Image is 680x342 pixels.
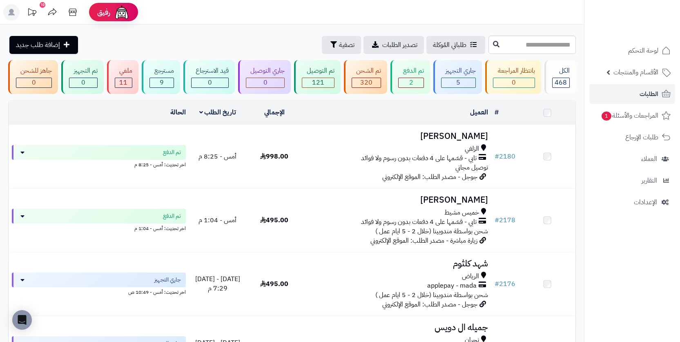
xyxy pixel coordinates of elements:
[312,78,324,87] span: 121
[199,107,236,117] a: تاريخ الطلب
[495,152,515,161] a: #2180
[495,215,515,225] a: #2178
[246,66,285,76] div: جاري التوصيل
[182,60,236,94] a: قيد الاسترجاع 0
[441,66,476,76] div: جاري التجهيز
[260,152,288,161] span: 998.00
[552,66,570,76] div: الكل
[322,36,361,54] button: تصفية
[12,310,32,330] div: Open Intercom Messenger
[433,40,466,50] span: طلباتي المُوكلة
[140,60,181,94] a: مسترجع 9
[236,60,292,94] a: جاري التوصيل 0
[495,279,515,289] a: #2176
[456,78,460,87] span: 5
[292,60,342,94] a: تم التوصيل 121
[16,78,51,87] div: 0
[589,192,675,212] a: الإعدادات
[263,78,268,87] span: 0
[641,153,657,165] span: العملاء
[352,66,381,76] div: تم الشحن
[192,78,228,87] div: 0
[246,78,284,87] div: 0
[81,78,85,87] span: 0
[389,60,431,94] a: تم الدفع 2
[382,40,417,50] span: تصدير الطلبات
[69,78,97,87] div: 0
[198,215,236,225] span: أمس - 1:04 م
[601,110,658,121] span: المراجعات والأسئلة
[361,217,477,227] span: تابي - قسّمها على 4 دفعات بدون رسوم ولا فوائد
[208,78,212,87] span: 0
[427,281,477,291] span: applepay - mada
[302,66,334,76] div: تم التوصيل
[495,107,499,117] a: #
[363,36,424,54] a: تصدير الطلبات
[493,66,535,76] div: بانتظار المراجعة
[12,287,186,296] div: اخر تحديث: أمس - 10:49 ص
[543,60,577,94] a: الكل468
[495,152,499,161] span: #
[260,215,288,225] span: 495.00
[32,78,36,87] span: 0
[264,107,285,117] a: الإجمالي
[163,212,181,220] span: تم الدفع
[306,132,488,141] h3: [PERSON_NAME]
[342,60,389,94] a: تم الشحن 320
[16,40,60,50] span: إضافة طلب جديد
[426,36,485,54] a: طلباتي المُوكلة
[302,78,334,87] div: 121
[339,40,354,50] span: تصفية
[361,154,477,163] span: تابي - قسّمها على 4 دفعات بدون رسوم ولا فوائد
[512,78,516,87] span: 0
[198,152,236,161] span: أمس - 8:25 م
[382,172,477,182] span: جوجل - مصدر الطلب: الموقع الإلكتروني
[7,60,60,94] a: جاهز للشحن 0
[634,197,657,208] span: الإعدادات
[375,226,488,236] span: شحن بواسطة مندوبينا (خلال 2 - 5 ايام عمل )
[495,215,499,225] span: #
[119,78,127,87] span: 11
[306,259,488,268] h3: شهد كلثوم
[484,60,542,94] a: بانتظار المراجعة 0
[589,106,675,125] a: المراجعات والأسئلة1
[306,323,488,332] h3: جميله ال دويس
[399,78,423,87] div: 2
[191,66,229,76] div: قيد الاسترجاع
[432,60,484,94] a: جاري التجهيز 5
[613,67,658,78] span: الأقسام والمنتجات
[105,60,140,94] a: ملغي 11
[60,60,105,94] a: تم التجهيز 0
[625,132,658,143] span: طلبات الإرجاع
[495,279,499,289] span: #
[589,84,675,104] a: الطلبات
[114,4,130,20] img: ai-face.png
[16,66,52,76] div: جاهز للشحن
[470,107,488,117] a: العميل
[195,274,240,293] span: [DATE] - [DATE] 7:29 م
[163,148,181,156] span: تم الدفع
[12,224,186,232] div: اخر تحديث: أمس - 1:04 م
[589,127,675,147] a: طلبات الإرجاع
[360,78,372,87] span: 320
[260,279,288,289] span: 495.00
[441,78,475,87] div: 5
[370,236,477,246] span: زيارة مباشرة - مصدر الطلب: الموقع الإلكتروني
[398,66,424,76] div: تم الدفع
[40,2,45,8] div: 10
[642,175,657,186] span: التقارير
[352,78,381,87] div: 320
[640,88,658,100] span: الطلبات
[602,112,611,121] span: 1
[493,78,534,87] div: 0
[409,78,413,87] span: 2
[170,107,186,117] a: الحالة
[589,149,675,169] a: العملاء
[589,171,675,190] a: التقارير
[12,160,186,168] div: اخر تحديث: أمس - 8:25 م
[115,66,132,76] div: ملغي
[9,36,78,54] a: إضافة طلب جديد
[154,276,181,284] span: جاري التجهيز
[382,300,477,309] span: جوجل - مصدر الطلب: الموقع الإلكتروني
[150,78,173,87] div: 9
